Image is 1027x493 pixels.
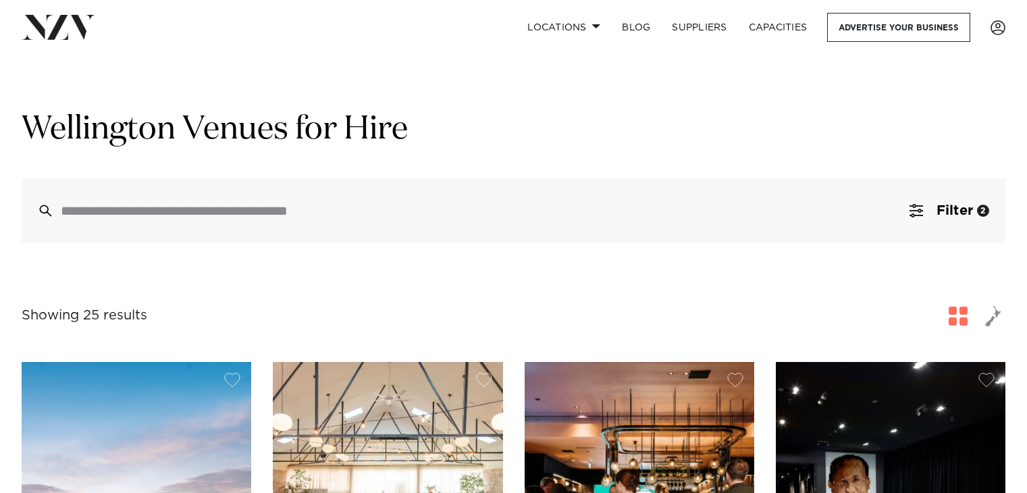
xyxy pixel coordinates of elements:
a: BLOG [611,13,661,42]
div: Showing 25 results [22,305,147,326]
span: Filter [937,204,973,217]
div: 2 [977,205,989,217]
img: nzv-logo.png [22,15,95,39]
a: Advertise your business [827,13,970,42]
a: SUPPLIERS [661,13,737,42]
h1: Wellington Venues for Hire [22,109,1005,151]
a: Locations [517,13,611,42]
button: Filter2 [893,178,1005,243]
a: Capacities [738,13,818,42]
